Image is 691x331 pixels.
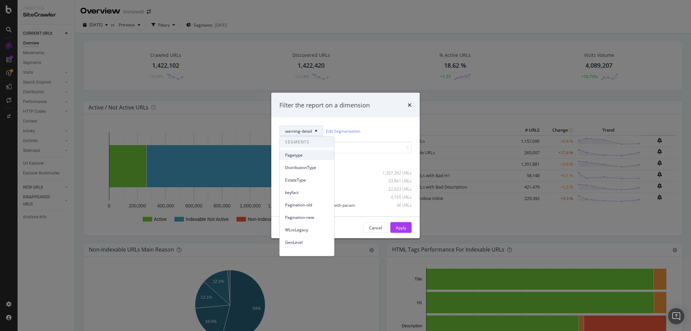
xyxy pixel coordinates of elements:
div: Select all data available [279,159,412,165]
span: SEGMENTS [280,137,334,147]
div: 36 URLs [379,202,412,208]
a: Edit Segmentation [326,127,360,134]
span: Pagetype [285,152,329,158]
div: 33,861 URLs [379,178,412,184]
div: Filter the report on a dimension [279,101,370,109]
span: EstateType [285,177,329,183]
div: Open Intercom Messenger [668,308,684,324]
span: DistributionType [285,164,329,170]
span: Pagination-new [285,214,329,220]
button: Cancel [363,222,388,233]
span: warning-detail [285,128,312,134]
span: WLvsLegacy [285,227,329,233]
span: keyfact [285,189,329,195]
button: warning-detail [279,126,323,136]
button: Apply [390,222,412,233]
div: Apply [396,225,406,230]
div: 4,165 URLs [379,194,412,200]
div: 1,357,362 URLs [379,170,412,175]
div: Cancel [369,225,382,230]
span: GeoLevel [285,239,329,245]
div: 22,023 URLs [379,186,412,192]
div: modal [271,93,420,238]
span: Pagination-old [285,202,329,208]
span: Geo-Lvl-Pricemap [285,252,329,258]
input: Search [279,142,412,154]
div: times [408,101,412,109]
